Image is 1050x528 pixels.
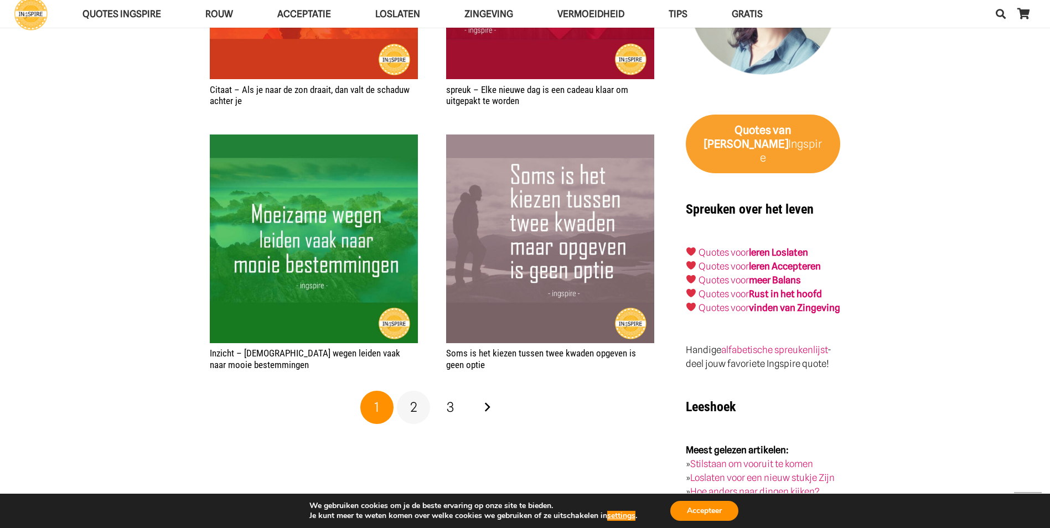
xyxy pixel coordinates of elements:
[446,134,654,343] a: Soms is het kiezen tussen twee kwaden opgeven is geen optie
[749,261,821,272] a: leren Accepteren
[749,247,808,258] a: leren Loslaten
[446,84,628,106] a: spreuk – Elke nieuwe dag is een cadeau klaar om uitgepakt te worden
[699,275,801,286] a: Quotes voormeer Balans
[686,288,696,298] img: ❤
[277,8,331,19] span: Acceptatie
[686,247,696,256] img: ❤
[704,123,792,151] strong: van [PERSON_NAME]
[210,134,418,343] a: Inzicht – Moeizame wegen leiden vaak naar mooie bestemmingen
[686,443,840,499] p: » » »
[699,261,749,272] a: Quotes voor
[699,302,840,313] a: Quotes voorvinden van Zingeving
[721,344,827,355] a: alfabetische spreukenlijst
[686,115,840,173] a: Quotes van [PERSON_NAME]Ingspire
[375,8,420,19] span: Loslaten
[686,444,789,455] strong: Meest gelezen artikelen:
[732,8,763,19] span: GRATIS
[205,8,233,19] span: ROUW
[410,399,417,415] span: 2
[374,399,379,415] span: 1
[749,302,840,313] strong: vinden van Zingeving
[690,458,813,469] a: Stilstaan om vooruit te komen
[699,288,822,299] a: Quotes voorRust in het hoofd
[699,247,749,258] a: Quotes voor
[670,501,738,521] button: Accepteer
[210,348,400,370] a: Inzicht – [DEMOGRAPHIC_DATA] wegen leiden vaak naar mooie bestemmingen
[686,261,696,270] img: ❤
[1014,492,1042,520] a: Terug naar top
[447,399,454,415] span: 3
[397,391,430,424] a: Pagina 2
[557,8,624,19] span: VERMOEIDHEID
[690,486,820,497] a: Hoe anders naar dingen kijken?
[446,134,654,343] img: Spreuk over doorgaan en opgeven is geen optie | ingspire
[607,511,635,521] button: settings
[360,391,394,424] span: Pagina 1
[749,275,801,286] strong: meer Balans
[686,399,736,415] strong: Leeshoek
[686,275,696,284] img: ❤
[686,302,696,312] img: ❤
[210,84,410,106] a: Citaat – Als je naar de zon draait, dan valt de schaduw achter je
[669,8,687,19] span: TIPS
[309,501,637,511] p: We gebruiken cookies om je de beste ervaring op onze site te bieden.
[686,343,840,371] p: Handige - deel jouw favoriete Ingspire quote!
[749,288,822,299] strong: Rust in het hoofd
[464,8,513,19] span: Zingeving
[735,123,771,137] strong: Quotes
[82,8,161,19] span: QUOTES INGSPIRE
[690,472,835,483] a: Loslaten voor een nieuw stukje Zijn
[686,201,814,217] strong: Spreuken over het leven
[210,134,418,343] img: Mooie spreuk: Moeizame wegen leiden vaak naar mooie bestemmingen - ingspire citaat
[446,348,636,370] a: Soms is het kiezen tussen twee kwaden opgeven is geen optie
[434,391,467,424] a: Pagina 3
[309,511,637,521] p: Je kunt meer te weten komen over welke cookies we gebruiken of ze uitschakelen in .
